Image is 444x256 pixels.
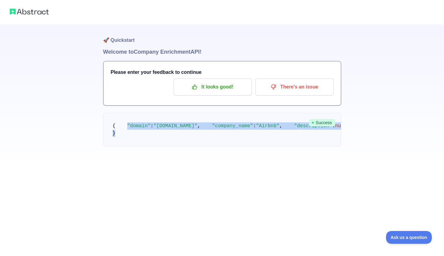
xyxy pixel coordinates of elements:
[103,48,341,56] h1: Welcome to Company Enrichment API!
[255,78,334,96] button: There's an issue
[174,78,252,96] button: It looks good!
[150,123,153,129] span: :
[280,123,283,129] span: ,
[127,123,151,129] span: "domain"
[256,123,280,129] span: "Airbnb"
[335,123,347,129] span: null
[10,7,49,16] img: Abstract logo
[178,82,247,92] p: It looks good!
[212,123,253,129] span: "company_name"
[309,119,335,126] span: Success
[386,231,432,244] iframe: Toggle Customer Support
[260,82,329,92] p: There's an issue
[153,123,197,129] span: "[DOMAIN_NAME]"
[113,123,116,129] span: {
[253,123,256,129] span: :
[294,123,332,129] span: "description"
[103,24,341,48] h1: 🚀 Quickstart
[111,69,334,76] h3: Please enter your feedback to continue
[197,123,200,129] span: ,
